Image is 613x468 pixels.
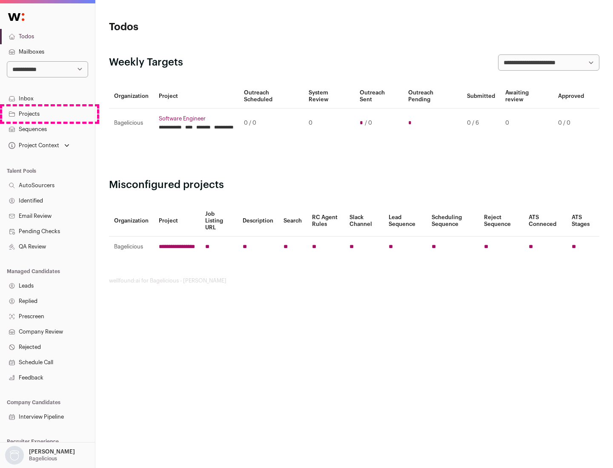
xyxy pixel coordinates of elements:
[109,277,599,284] footer: wellfound:ai for Bagelicious - [PERSON_NAME]
[29,455,57,462] p: Bagelicious
[427,205,479,237] th: Scheduling Sequence
[109,56,183,69] h2: Weekly Targets
[239,108,304,138] td: 0 / 0
[304,84,354,108] th: System Review
[384,205,427,237] th: Lead Sequence
[109,237,154,257] td: Bagelicious
[524,205,566,237] th: ATS Conneced
[307,205,344,237] th: RC Agent Rules
[462,84,500,108] th: Submitted
[403,84,461,108] th: Outreach Pending
[278,205,307,237] th: Search
[159,115,234,122] a: Software Engineer
[3,9,29,26] img: Wellfound
[154,205,200,237] th: Project
[553,84,589,108] th: Approved
[304,108,354,138] td: 0
[7,142,59,149] div: Project Context
[109,205,154,237] th: Organization
[29,448,75,455] p: [PERSON_NAME]
[500,84,553,108] th: Awaiting review
[109,178,599,192] h2: Misconfigured projects
[344,205,384,237] th: Slack Channel
[462,108,500,138] td: 0 / 6
[109,108,154,138] td: Bagelicious
[200,205,238,237] th: Job Listing URL
[365,120,372,126] span: / 0
[500,108,553,138] td: 0
[7,140,71,151] button: Open dropdown
[479,205,524,237] th: Reject Sequence
[238,205,278,237] th: Description
[5,446,24,465] img: nopic.png
[109,84,154,108] th: Organization
[553,108,589,138] td: 0 / 0
[355,84,404,108] th: Outreach Sent
[239,84,304,108] th: Outreach Scheduled
[109,20,272,34] h1: Todos
[154,84,239,108] th: Project
[567,205,599,237] th: ATS Stages
[3,446,77,465] button: Open dropdown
